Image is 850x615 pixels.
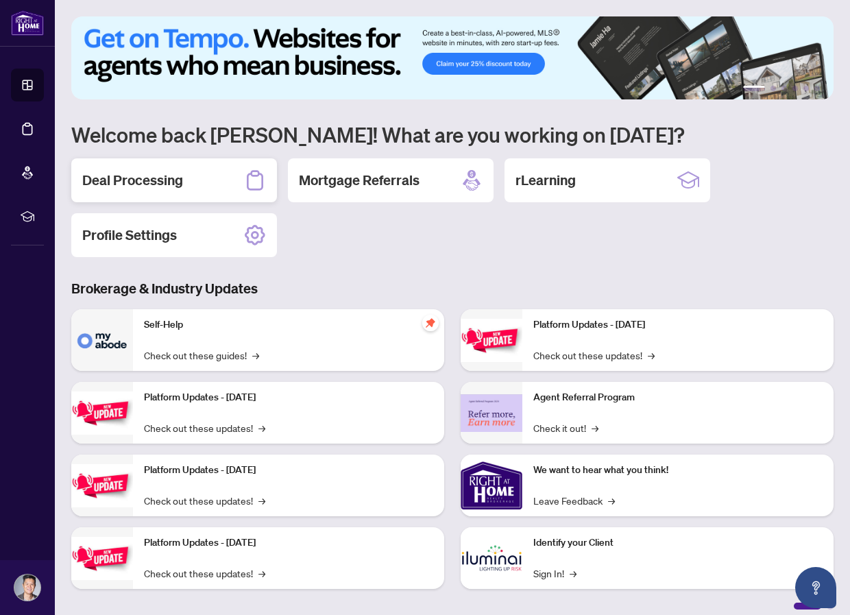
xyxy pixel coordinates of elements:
h2: Profile Settings [82,226,177,245]
button: 5 [803,86,809,91]
h2: Mortgage Referrals [299,171,420,190]
h2: Deal Processing [82,171,183,190]
span: → [258,420,265,435]
button: 4 [792,86,798,91]
h2: rLearning [515,171,576,190]
span: → [608,493,615,508]
img: Platform Updates - July 8, 2025 [71,537,133,580]
span: → [258,493,265,508]
span: → [648,348,655,363]
span: → [592,420,598,435]
p: We want to hear what you think! [533,463,823,478]
a: Check out these guides!→ [144,348,259,363]
a: Check out these updates!→ [144,566,265,581]
img: Platform Updates - July 21, 2025 [71,464,133,507]
a: Check it out!→ [533,420,598,435]
p: Platform Updates - [DATE] [144,463,433,478]
img: We want to hear what you think! [461,455,522,516]
h1: Welcome back [PERSON_NAME]! What are you working on [DATE]? [71,121,834,147]
p: Identify your Client [533,535,823,551]
img: Slide 0 [71,16,834,99]
a: Check out these updates!→ [144,493,265,508]
p: Self-Help [144,317,433,333]
span: pushpin [422,315,439,331]
p: Platform Updates - [DATE] [144,390,433,405]
span: → [570,566,576,581]
button: 3 [781,86,787,91]
button: 6 [814,86,820,91]
span: → [252,348,259,363]
button: 2 [770,86,776,91]
img: Agent Referral Program [461,394,522,432]
a: Leave Feedback→ [533,493,615,508]
p: Platform Updates - [DATE] [533,317,823,333]
img: Profile Icon [14,575,40,601]
h3: Brokerage & Industry Updates [71,279,834,298]
p: Platform Updates - [DATE] [144,535,433,551]
a: Check out these updates!→ [144,420,265,435]
a: Check out these updates!→ [533,348,655,363]
a: Sign In!→ [533,566,576,581]
button: Open asap [795,567,836,608]
img: Platform Updates - September 16, 2025 [71,391,133,435]
img: Platform Updates - June 23, 2025 [461,319,522,362]
img: Self-Help [71,309,133,371]
img: logo [11,10,44,36]
span: → [258,566,265,581]
button: 1 [743,86,765,91]
p: Agent Referral Program [533,390,823,405]
img: Identify your Client [461,527,522,589]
